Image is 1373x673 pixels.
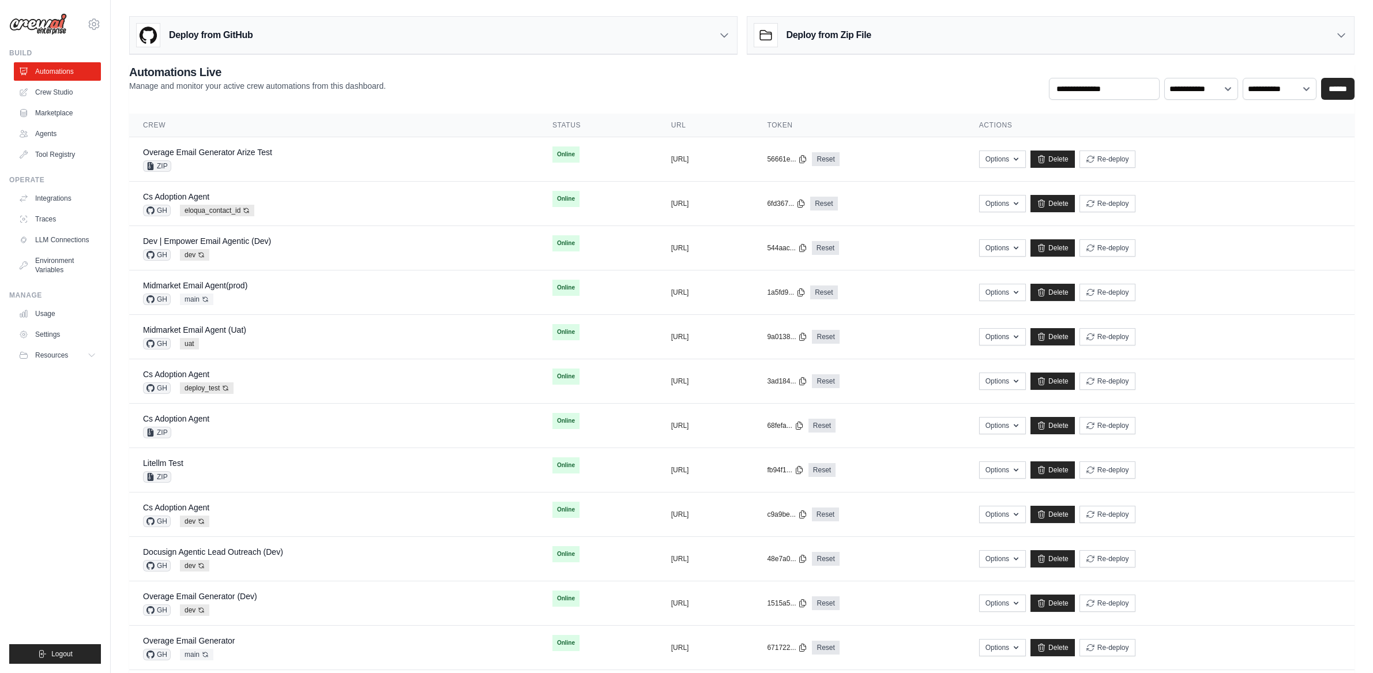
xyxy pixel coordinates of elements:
[1079,195,1135,212] button: Re-deploy
[979,595,1026,612] button: Options
[552,413,580,429] span: Online
[14,304,101,323] a: Usage
[979,195,1026,212] button: Options
[810,285,837,299] a: Reset
[180,338,199,349] span: uat
[143,547,283,557] a: Docusign Agentic Lead Outreach (Dev)
[14,125,101,143] a: Agents
[812,596,839,610] a: Reset
[979,239,1026,257] button: Options
[169,28,253,42] h3: Deploy from GitHub
[1030,550,1075,567] a: Delete
[979,550,1026,567] button: Options
[180,604,209,616] span: dev
[979,506,1026,523] button: Options
[1079,506,1135,523] button: Re-deploy
[143,649,171,660] span: GH
[1079,151,1135,168] button: Re-deploy
[767,155,807,164] button: 56661e...
[767,243,807,253] button: 544aac...
[143,160,171,172] span: ZIP
[787,28,871,42] h3: Deploy from Zip File
[14,325,101,344] a: Settings
[137,24,160,47] img: GitHub Logo
[143,604,171,616] span: GH
[180,294,213,305] span: main
[180,382,234,394] span: deploy_test
[129,64,386,80] h2: Automations Live
[129,80,386,92] p: Manage and monitor your active crew automations from this dashboard.
[812,374,839,388] a: Reset
[539,114,657,137] th: Status
[552,324,580,340] span: Online
[1030,195,1075,212] a: Delete
[180,560,209,572] span: dev
[812,641,839,655] a: Reset
[143,560,171,572] span: GH
[9,48,101,58] div: Build
[657,114,754,137] th: URL
[14,231,101,249] a: LLM Connections
[143,294,171,305] span: GH
[9,644,101,664] button: Logout
[143,148,272,157] a: Overage Email Generator Arize Test
[14,251,101,279] a: Environment Variables
[180,249,209,261] span: dev
[1030,595,1075,612] a: Delete
[979,328,1026,345] button: Options
[143,382,171,394] span: GH
[143,370,209,379] a: Cs Adoption Agent
[767,288,806,297] button: 1a5fd9...
[979,373,1026,390] button: Options
[552,591,580,607] span: Online
[1030,239,1075,257] a: Delete
[14,62,101,81] a: Automations
[14,145,101,164] a: Tool Registry
[143,249,171,261] span: GH
[979,151,1026,168] button: Options
[1079,328,1135,345] button: Re-deploy
[552,546,580,562] span: Online
[1079,639,1135,656] button: Re-deploy
[552,457,580,473] span: Online
[9,175,101,185] div: Operate
[767,643,807,652] button: 671722...
[979,461,1026,479] button: Options
[143,414,209,423] a: Cs Adoption Agent
[143,427,171,438] span: ZIP
[143,338,171,349] span: GH
[14,83,101,101] a: Crew Studio
[552,635,580,651] span: Online
[767,199,806,208] button: 6fd367...
[180,205,254,216] span: eloqua_contact_id
[51,649,73,659] span: Logout
[812,552,839,566] a: Reset
[143,471,171,483] span: ZIP
[552,280,580,296] span: Online
[979,284,1026,301] button: Options
[812,152,839,166] a: Reset
[35,351,68,360] span: Resources
[808,419,836,433] a: Reset
[1030,417,1075,434] a: Delete
[1079,417,1135,434] button: Re-deploy
[767,554,807,563] button: 48e7a0...
[1315,618,1373,673] iframe: Chat Widget
[143,503,209,512] a: Cs Adoption Agent
[552,191,580,207] span: Online
[143,458,183,468] a: Litellm Test
[143,325,246,334] a: Midmarket Email Agent (Uat)
[143,516,171,527] span: GH
[767,377,807,386] button: 3ad184...
[552,502,580,518] span: Online
[767,510,807,519] button: c9a9be...
[1030,506,1075,523] a: Delete
[810,197,837,210] a: Reset
[180,516,209,527] span: dev
[14,210,101,228] a: Traces
[979,639,1026,656] button: Options
[812,507,839,521] a: Reset
[812,330,839,344] a: Reset
[9,13,67,35] img: Logo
